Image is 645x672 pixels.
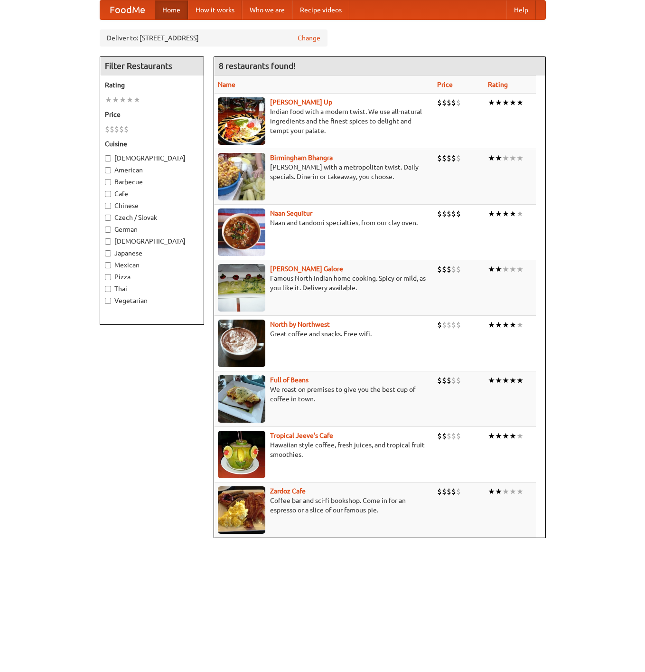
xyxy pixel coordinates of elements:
li: ★ [488,486,495,497]
input: Barbecue [105,179,111,185]
img: bhangra.jpg [218,153,265,200]
li: ★ [516,264,523,274]
label: Vegetarian [105,296,199,305]
li: ★ [495,264,502,274]
a: Name [218,81,235,88]
li: ★ [495,208,502,219]
li: ★ [488,97,495,108]
label: American [105,165,199,175]
li: ★ [495,486,502,497]
li: ★ [502,97,509,108]
li: ★ [495,375,502,386]
input: Mexican [105,262,111,268]
label: [DEMOGRAPHIC_DATA] [105,237,199,246]
li: $ [447,264,451,274]
li: ★ [119,95,126,105]
li: $ [451,431,456,441]
a: FoodMe [100,0,155,19]
li: $ [124,124,129,134]
a: Zardoz Cafe [270,487,306,495]
li: $ [451,97,456,108]
li: $ [437,375,442,386]
li: ★ [495,153,502,163]
li: $ [437,320,442,330]
li: ★ [488,320,495,330]
p: Famous North Indian home cooking. Spicy or mild, as you like it. Delivery available. [218,274,430,293]
h5: Price [105,110,199,119]
li: $ [456,320,461,330]
li: $ [442,208,447,219]
li: $ [447,375,451,386]
li: ★ [509,486,516,497]
li: $ [456,97,461,108]
li: ★ [509,153,516,163]
li: $ [451,486,456,497]
h4: Filter Restaurants [100,57,204,76]
li: ★ [488,208,495,219]
a: North by Northwest [270,321,330,328]
a: Recipe videos [292,0,349,19]
li: ★ [495,320,502,330]
img: curryup.jpg [218,97,265,145]
li: ★ [502,153,509,163]
p: Hawaiian style coffee, fresh juices, and tropical fruit smoothies. [218,440,430,459]
input: Chinese [105,203,111,209]
li: $ [456,153,461,163]
li: ★ [509,431,516,441]
label: Czech / Slovak [105,213,199,222]
a: Price [437,81,453,88]
a: How it works [188,0,242,19]
li: ★ [509,208,516,219]
li: ★ [516,375,523,386]
li: $ [437,431,442,441]
li: $ [437,153,442,163]
li: $ [451,153,456,163]
li: $ [119,124,124,134]
b: Full of Beans [270,376,308,384]
li: ★ [133,95,140,105]
label: German [105,225,199,234]
li: $ [451,208,456,219]
li: $ [447,153,451,163]
img: beans.jpg [218,375,265,423]
li: ★ [509,320,516,330]
p: [PERSON_NAME] with a metropolitan twist. Daily specials. Dine-in or takeaway, you choose. [218,162,430,181]
a: Who we are [242,0,292,19]
li: $ [437,208,442,219]
li: ★ [488,375,495,386]
li: $ [442,264,447,274]
li: $ [437,97,442,108]
input: Cafe [105,191,111,197]
input: [DEMOGRAPHIC_DATA] [105,238,111,245]
h5: Rating [105,80,199,90]
a: Help [506,0,536,19]
li: ★ [112,95,119,105]
li: ★ [502,264,509,274]
a: [PERSON_NAME] Galore [270,265,343,273]
li: ★ [502,320,509,330]
li: $ [442,97,447,108]
a: Tropical Jeeve's Cafe [270,432,333,439]
li: ★ [502,208,509,219]
a: Home [155,0,188,19]
li: ★ [516,153,523,163]
input: [DEMOGRAPHIC_DATA] [105,155,111,161]
a: Rating [488,81,508,88]
li: $ [105,124,110,134]
input: American [105,167,111,173]
li: ★ [126,95,133,105]
li: $ [437,486,442,497]
h5: Cuisine [105,139,199,149]
div: Deliver to: [STREET_ADDRESS] [100,29,327,47]
li: $ [114,124,119,134]
li: ★ [488,264,495,274]
b: Naan Sequitur [270,209,312,217]
input: Pizza [105,274,111,280]
p: Coffee bar and sci-fi bookshop. Come in for an espresso or a slice of our famous pie. [218,496,430,515]
li: ★ [502,431,509,441]
li: $ [447,320,451,330]
li: $ [442,431,447,441]
li: ★ [516,97,523,108]
li: ★ [509,375,516,386]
